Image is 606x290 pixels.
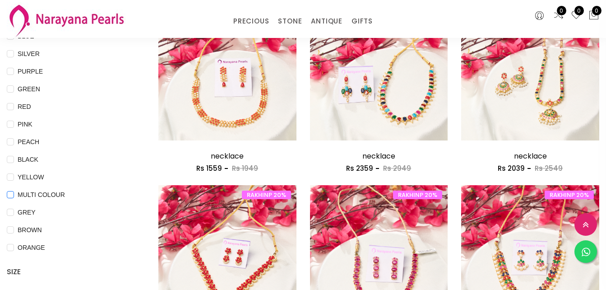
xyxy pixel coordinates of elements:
[14,172,47,182] span: YELLOW
[242,191,291,199] span: RAKHINP 20%
[278,14,302,28] a: STONE
[393,191,442,199] span: RAKHINP 20%
[14,137,43,147] span: PEACH
[592,6,601,15] span: 0
[232,164,258,173] span: Rs 1949
[14,66,46,76] span: PURPLE
[553,10,564,22] a: 0
[14,154,42,164] span: BLACK
[557,6,566,15] span: 0
[383,164,411,173] span: Rs 2949
[211,151,244,161] a: necklace
[535,164,563,173] span: Rs 2549
[233,14,269,28] a: PRECIOUS
[362,151,395,161] a: necklace
[7,267,131,277] h4: SIZE
[346,164,373,173] span: Rs 2359
[14,225,46,235] span: BROWN
[545,191,594,199] span: RAKHINP 20%
[14,119,36,129] span: PINK
[571,10,582,22] a: 0
[352,14,373,28] a: GIFTS
[14,84,44,94] span: GREEN
[196,164,222,173] span: Rs 1559
[14,190,69,200] span: MULTI COLOUR
[498,164,525,173] span: Rs 2039
[514,151,547,161] a: necklace
[14,207,39,217] span: GREY
[14,49,43,59] span: SILVER
[311,14,342,28] a: ANTIQUE
[14,102,35,112] span: RED
[574,6,584,15] span: 0
[14,243,49,253] span: ORANGE
[588,10,599,22] button: 0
